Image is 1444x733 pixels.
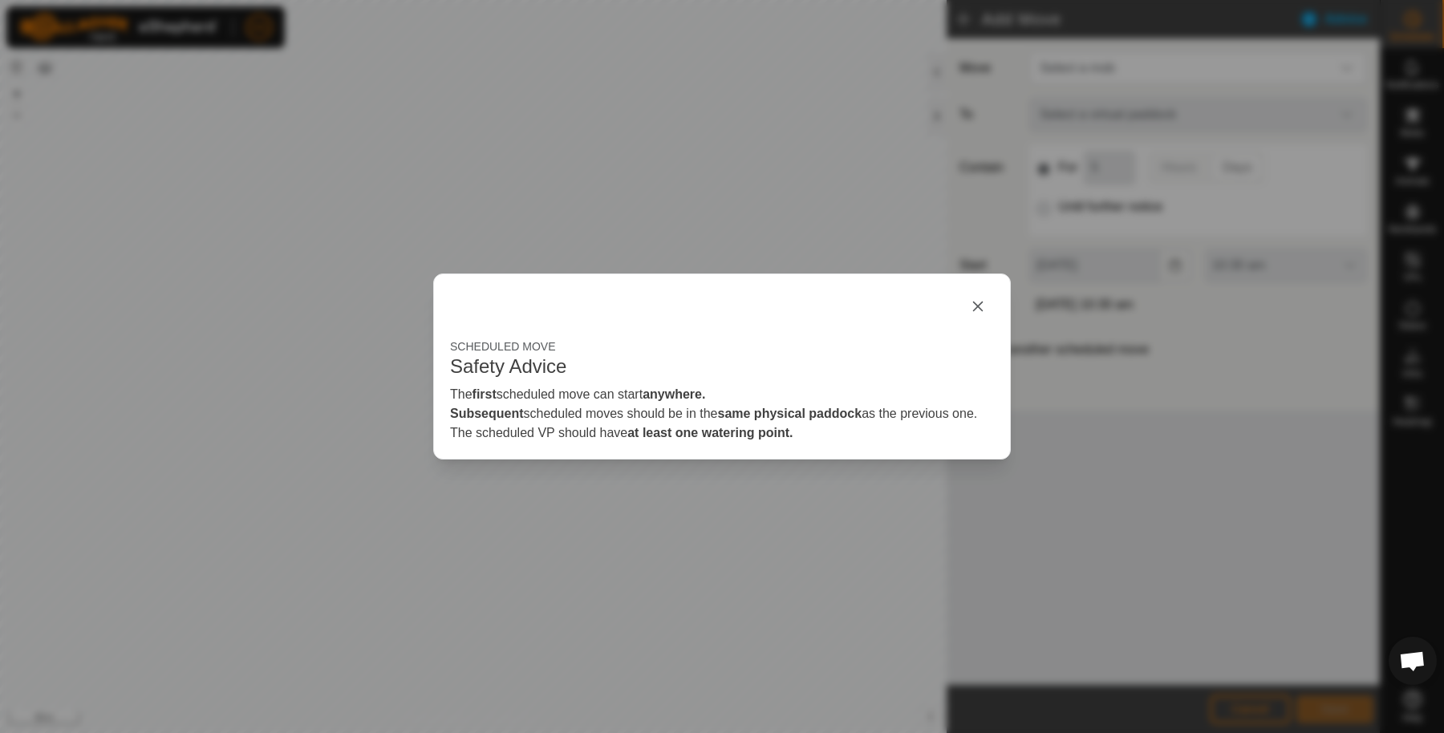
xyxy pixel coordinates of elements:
h4: Safety Advice [450,355,994,379]
div: Open chat [1389,637,1437,685]
strong: anywhere. [643,387,705,401]
li: The scheduled move can start [450,385,994,404]
strong: Subsequent [450,407,524,420]
li: The scheduled VP should have [450,423,994,443]
strong: same physical paddock [718,407,862,420]
li: scheduled moves should be in the as the previous one. [450,404,994,423]
strong: first [473,387,497,401]
strong: at least one watering point. [627,426,793,439]
div: SCHEDULED MOVE [450,338,994,355]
